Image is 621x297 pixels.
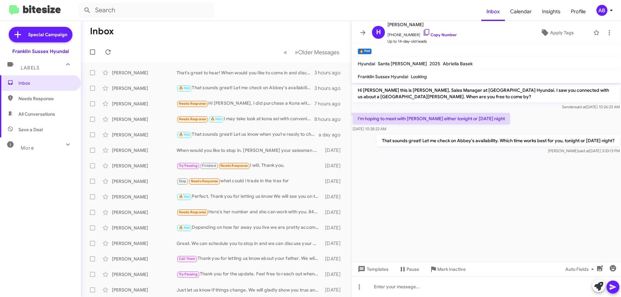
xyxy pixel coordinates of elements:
div: [DATE] [322,209,346,216]
span: Up to 14-day-old leads [387,38,457,45]
span: [PERSON_NAME] [387,21,457,28]
div: [DATE] [322,194,346,200]
a: Insights [537,2,566,21]
span: [DATE] 10:28:23 AM [353,126,386,131]
div: [PERSON_NAME] [112,147,177,154]
div: [PERSON_NAME] [112,256,177,262]
span: Franklin Sussex Hyundai [358,74,408,80]
span: » [295,48,298,56]
div: Hi [PERSON_NAME], I did purchase a Kona with the Hyundai hackettstown location but appreciate the... [177,100,314,107]
small: 🔥 Hot [358,48,372,54]
div: That's great to hear! When would you like to come in and discuss further about your vehicle or an... [177,69,314,76]
div: 3 hours ago [314,85,346,91]
div: a day ago [319,132,346,138]
button: Next [291,46,343,59]
a: Calendar [505,2,537,21]
div: That sounds great! Let me check on Abbey's availability. Which time works best for you, tonight o... [177,84,314,92]
span: Santa [PERSON_NAME] [378,61,427,67]
span: Auto Fields [565,263,596,275]
div: I may take look at kona sel with convenience package next week after family visitors go home [177,115,314,123]
div: [PERSON_NAME] [112,287,177,293]
span: Needs Response [220,164,248,168]
span: 🔥 Hot [179,226,190,230]
div: [PERSON_NAME] [112,271,177,278]
span: 🔥 Hot [179,195,190,199]
p: That sounds great! Let me check on Abbey's availability. Which time works best for you, tonight o... [377,135,620,146]
span: Try Pausing [179,272,198,276]
p: I'm hoping to meet with [PERSON_NAME] either tonight or [DATE] night [353,113,510,124]
span: 2025 [430,61,440,67]
div: [PERSON_NAME] [112,225,177,231]
div: [DATE] [322,147,346,154]
div: 8 hours ago [314,116,346,122]
span: All Conversations [18,111,55,117]
span: H [376,27,381,37]
div: [PERSON_NAME] [112,194,177,200]
p: Hi [PERSON_NAME] this is [PERSON_NAME], Sales Manager at [GEOGRAPHIC_DATA] Hyundai. I saw you con... [353,84,620,102]
div: When would you like to stop in. [PERSON_NAME] your salesman will help out and show you some of th... [177,147,322,154]
div: [DATE] [322,178,346,185]
div: I will. Thank you. [177,162,322,169]
span: More [21,145,34,151]
div: Depending on how far away you live we are pretty accommodating, but no promises [177,224,322,231]
div: Perfect. Thank you for letting us know We will see you on the 14th at 1pm. [177,193,322,200]
a: Inbox [481,2,505,21]
span: 🔥 Hot [179,133,190,137]
span: Needs Response [18,95,73,102]
div: [PERSON_NAME] [112,116,177,122]
span: said at [575,104,586,109]
span: Try Pausing [179,164,198,168]
span: « [284,48,287,56]
span: Save a Deal [18,126,43,133]
span: Pause [407,263,419,275]
span: [PERSON_NAME] [DATE] 3:33:13 PM [548,148,620,153]
div: [PERSON_NAME] [112,132,177,138]
div: [DATE] [322,163,346,169]
h1: Inbox [90,26,114,37]
div: [PERSON_NAME] [112,209,177,216]
span: Needs Response [179,117,206,121]
a: Copy Number [423,32,457,37]
div: Franklin Sussex Hyundai [12,48,69,55]
div: Just let us know if things change. We will gladly show you true and honest numbers! [177,287,322,293]
div: [PERSON_NAME] [112,85,177,91]
span: Sender [DATE] 10:26:23 AM [562,104,620,109]
span: 🔥 Hot [211,117,222,121]
div: AB [596,5,607,16]
button: Templates [351,263,394,275]
span: Stop [179,179,187,183]
span: [PHONE_NUMBER] [387,28,457,38]
span: Templates [356,263,388,275]
div: Thank you for letting us know about your father. We will gladly help out. Someone will reach out ... [177,255,322,262]
div: Thank you for the update. Feel free to reach out when you know your schedule and we will be more ... [177,270,322,278]
div: [PERSON_NAME] [112,240,177,247]
span: Older Messages [298,49,339,56]
input: Search [78,3,214,18]
button: Mark Inactive [424,263,471,275]
button: Previous [280,46,291,59]
span: Hyundai [358,61,375,67]
span: Apply Tags [550,27,574,38]
div: 7 hours ago [314,101,346,107]
span: Needs Response [179,210,206,214]
div: [DATE] [322,256,346,262]
span: Needs Response [179,101,206,106]
div: [DATE] [322,271,346,278]
div: That sounds great! Let us know when you’re ready to chat. We look forward to helping you with you... [177,131,319,138]
button: Apply Tags [524,27,590,38]
div: what could i trade in the trax for [177,177,322,185]
div: [PERSON_NAME] [112,69,177,76]
div: [DATE] [322,287,346,293]
button: Auto Fields [560,263,602,275]
div: 3 hours ago [314,69,346,76]
a: Special Campaign [9,27,72,42]
span: Needs Response [191,179,218,183]
button: AB [591,5,614,16]
span: Looking [411,74,427,80]
span: Finished [202,164,216,168]
a: Profile [566,2,591,21]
